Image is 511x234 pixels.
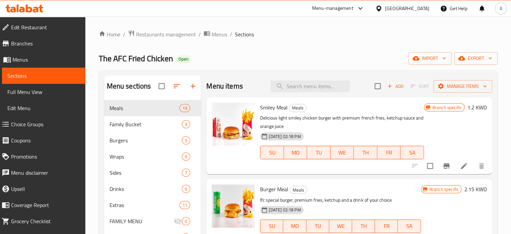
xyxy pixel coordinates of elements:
[11,120,80,128] span: Choice Groups
[332,221,349,231] span: WE
[199,30,201,38] li: /
[260,114,424,131] p: Delicious light smiley chicken burger with premium french fries, ketchup sauce and orange juice
[454,52,498,65] button: export
[7,104,80,112] span: Edit Menu
[260,184,288,194] span: Burger Meal
[377,146,401,159] button: FR
[266,133,303,140] span: [DATE] 02:18 PM
[110,185,182,193] span: Drinks
[356,148,375,158] span: TH
[110,136,182,144] span: Burgers
[110,104,180,112] span: Meals
[11,201,80,209] span: Coverage Report
[289,104,306,112] span: Meals
[212,30,227,38] span: Menus
[185,78,201,94] button: Add section
[182,217,190,225] div: items
[2,68,85,84] a: Sections
[104,100,201,116] div: Meals13
[182,169,190,177] div: items
[110,201,180,209] span: Extras
[110,120,182,128] span: Family Bucket
[427,186,461,193] span: Branch specific
[473,158,489,174] button: delete
[433,80,492,93] button: Manage items
[290,186,307,194] span: Meals
[460,162,468,170] a: Edit menu item
[182,120,190,128] div: items
[375,220,398,233] button: FR
[7,72,80,80] span: Sections
[104,132,201,148] div: Burgers5
[174,217,182,225] svg: Inactive section
[11,23,80,31] span: Edit Restaurant
[169,78,185,94] span: Sort sections
[212,103,255,146] img: Smiley Meal
[104,165,201,181] div: Sides7
[331,146,354,159] button: WE
[176,55,191,63] div: Open
[155,79,169,93] span: Select all sections
[406,81,433,92] span: Select section first
[286,221,303,231] span: MO
[180,105,190,111] span: 13
[7,88,80,96] span: Full Menu View
[235,30,254,38] span: Sections
[107,81,151,91] h2: Menu sections
[110,153,182,161] span: Wraps
[179,201,190,209] div: items
[204,30,227,39] a: Menus
[309,221,327,231] span: TU
[182,121,190,128] span: 3
[500,5,502,12] span: A
[136,30,196,38] span: Restaurants management
[11,136,80,144] span: Coupons
[110,169,182,177] span: Sides
[284,146,307,159] button: MO
[312,4,353,12] div: Menu-management
[270,80,350,92] input: search
[110,217,174,225] div: FAMILY MENU
[11,217,80,225] span: Grocery Checklist
[263,221,281,231] span: SU
[104,181,201,197] div: Drinks6
[333,148,351,158] span: WE
[409,52,452,65] button: import
[104,197,201,213] div: Extras11
[180,202,190,208] span: 11
[104,116,201,132] div: Family Bucket3
[182,154,190,160] span: 6
[104,213,201,229] div: FAMILY MENU0
[400,221,418,231] span: SA
[403,148,421,158] span: SA
[352,220,375,233] button: TH
[230,30,232,38] li: /
[182,218,190,225] span: 0
[182,186,190,192] span: 6
[182,170,190,176] span: 7
[260,220,283,233] button: SU
[99,30,498,39] nav: breadcrumb
[329,220,352,233] button: WE
[386,82,404,90] span: Add
[438,158,455,174] button: Branch-specific-item
[128,30,196,39] a: Restaurants management
[385,5,429,12] div: [GEOGRAPHIC_DATA]
[206,81,243,91] h2: Menu items
[378,221,395,231] span: FR
[460,54,492,63] span: export
[306,220,329,233] button: TU
[99,30,120,38] a: Home
[385,81,406,92] span: Add item
[182,136,190,144] div: items
[182,137,190,144] span: 5
[260,146,284,159] button: SU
